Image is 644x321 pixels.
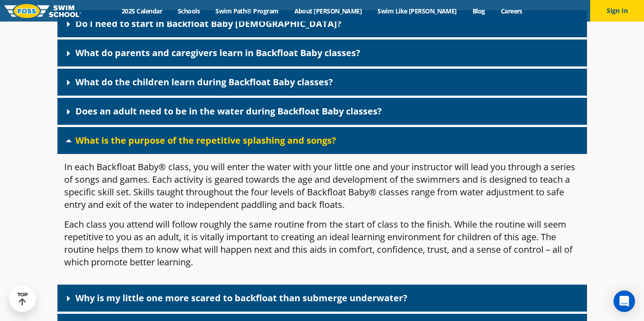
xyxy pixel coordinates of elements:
a: Do I need to start in Backfloat Baby [DEMOGRAPHIC_DATA]? [75,18,342,30]
a: What is the purpose of the repetitive splashing and songs? [75,134,336,146]
a: Blog [464,7,493,15]
a: Swim Like [PERSON_NAME] [370,7,465,15]
a: Does an adult need to be in the water during Backfloat Baby classes? [75,105,382,117]
p: Each class you attend will follow roughly the same routine from the start of class to the finish.... [64,218,580,268]
div: Do I need to start in Backfloat Baby [DEMOGRAPHIC_DATA]? [57,10,587,37]
a: Schools [170,7,208,15]
a: About [PERSON_NAME] [286,7,370,15]
div: What is the purpose of the repetitive splashing and songs? [57,154,587,282]
a: What do the children learn during Backfloat Baby classes? [75,76,333,88]
div: What do parents and caregivers learn in Backfloat Baby classes? [57,40,587,66]
div: What is the purpose of the repetitive splashing and songs? [57,127,587,154]
div: What do the children learn during Backfloat Baby classes? [57,69,587,96]
a: What do parents and caregivers learn in Backfloat Baby classes? [75,47,360,59]
div: TOP [18,292,28,306]
a: Swim Path® Program [208,7,286,15]
a: 2025 Calendar [114,7,170,15]
div: Open Intercom Messenger [613,290,635,312]
a: Why is my little one more scared to backfloat than submerge underwater? [75,292,407,304]
img: FOSS Swim School Logo [4,4,81,18]
div: Why is my little one more scared to backfloat than submerge underwater? [57,285,587,312]
div: Does an adult need to be in the water during Backfloat Baby classes? [57,98,587,125]
p: In each Backfloat Baby® class, you will enter the water with your little one and your instructor ... [64,161,580,211]
a: Careers [493,7,530,15]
